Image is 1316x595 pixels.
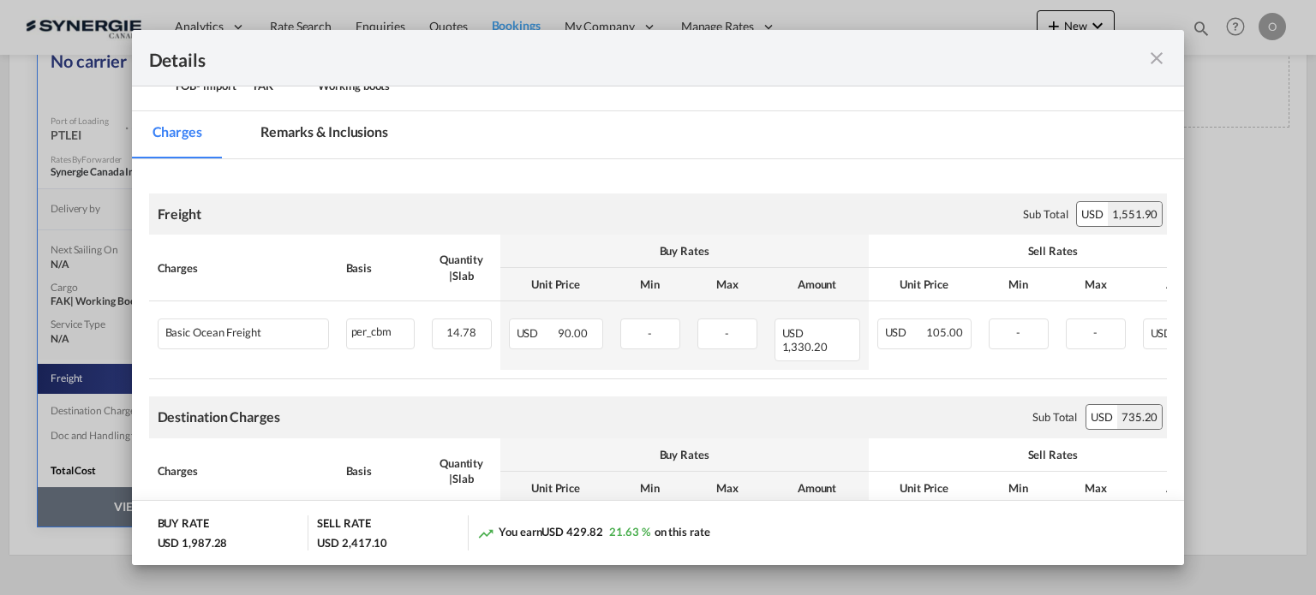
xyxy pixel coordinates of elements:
th: Amount [766,472,869,505]
div: Sell Rates [877,243,1229,259]
md-pagination-wrapper: Use the left and right arrow keys to navigate between tabs [132,111,426,158]
span: USD [782,326,807,340]
div: Destination Charges [158,408,280,426]
span: - [648,326,652,340]
div: BUY RATE [158,515,209,535]
div: SELL RATE [317,515,370,535]
div: Sell Rates [877,447,1229,462]
div: Details [149,47,1066,68]
th: Max [1057,268,1134,301]
th: Unit Price [869,268,980,301]
md-tab-item: Charges [132,111,223,158]
div: Buy Rates [509,447,860,462]
div: Quantity | Slab [432,455,492,486]
th: Unit Price [500,268,612,301]
md-dialog: Port of Loading ... [132,30,1185,566]
div: 735.20 [1117,405,1162,429]
div: USD [1086,405,1117,429]
span: USD [1151,326,1173,340]
div: Basis [346,463,415,479]
th: Min [612,268,689,301]
div: Basic Ocean Freight [165,326,261,339]
span: USD [885,325,924,339]
span: 90.00 [558,326,588,340]
span: 1,330.20 [782,340,828,354]
div: Charges [158,260,329,276]
th: Unit Price [500,472,612,505]
th: Max [1057,472,1134,505]
div: 1,551.90 [1108,202,1162,226]
span: 14.78 [446,325,476,339]
div: Buy Rates [509,243,860,259]
div: USD 1,987.28 [158,535,228,550]
div: Charges [158,463,329,479]
body: Editor, editor2 [17,17,373,35]
md-icon: icon-close fg-AAA8AD m-0 cursor [1146,48,1167,68]
th: Amount [1134,472,1237,505]
div: Freight [158,205,201,223]
div: Sub Total [1023,206,1068,222]
span: - [725,326,729,340]
md-tab-item: Remarks & Inclusions [240,111,409,158]
th: Min [980,472,1057,505]
div: USD [1077,202,1108,226]
div: per_cbm [347,319,414,341]
span: USD 429.82 [541,525,602,538]
div: You earn on this rate [477,524,709,542]
div: Quantity | Slab [432,252,492,283]
div: Sub Total [1032,409,1077,425]
th: Max [689,472,766,505]
th: Amount [1134,268,1237,301]
md-icon: icon-trending-up [477,525,494,542]
th: Min [612,472,689,505]
th: Max [689,268,766,301]
span: - [1016,325,1020,339]
span: USD [517,326,556,340]
th: Unit Price [869,472,980,505]
span: 21.63 % [609,525,649,538]
th: Min [980,268,1057,301]
span: - [1093,325,1098,339]
div: Basis [346,260,415,276]
div: USD 2,417.10 [317,535,387,550]
span: 105.00 [926,325,962,339]
th: Amount [766,268,869,301]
